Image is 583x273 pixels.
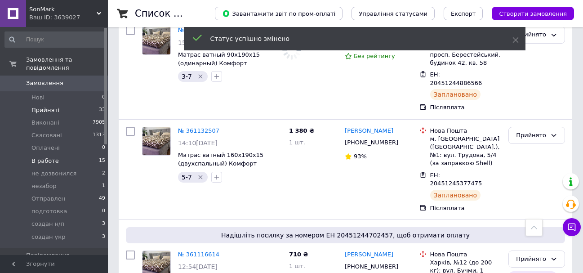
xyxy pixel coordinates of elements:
[178,39,218,46] span: 15:14[DATE]
[102,207,105,215] span: 0
[93,131,105,139] span: 1313
[99,157,105,165] span: 15
[354,153,367,160] span: 93%
[142,127,171,156] a: Фото товару
[430,172,482,187] span: ЕН: 20451245377475
[563,218,581,236] button: Чат з покупцем
[197,174,204,181] svg: Видалити мітку
[99,195,105,203] span: 49
[26,79,63,87] span: Замовлення
[135,8,226,19] h1: Список замовлень
[289,263,305,269] span: 1 шт.
[444,7,483,20] button: Експорт
[102,220,105,228] span: 3
[31,220,64,228] span: создан н/п
[178,27,219,33] a: № 361145116
[102,233,105,241] span: 3
[359,10,427,17] span: Управління статусами
[289,139,305,146] span: 1 шт.
[31,157,59,165] span: В работе
[142,27,170,54] img: Фото товару
[430,251,502,259] div: Нова Пошта
[182,174,192,181] span: 5-7
[93,119,105,127] span: 7905
[102,94,105,102] span: 0
[102,182,105,190] span: 1
[29,13,108,22] div: Ваш ID: 3639027
[289,251,308,258] span: 710 ₴
[178,139,218,147] span: 14:10[DATE]
[26,251,70,260] span: Повідомлення
[430,135,502,168] div: м. [GEOGRAPHIC_DATA] ([GEOGRAPHIC_DATA].), №1: вул. Трудова, 5/4 (за заправкою Shell)
[178,51,260,67] a: Матрас ватный 90х190х15 (одинарный) Комфорт
[430,89,481,100] div: Заплановано
[210,34,490,43] div: Статус успішно змінено
[31,119,59,127] span: Виконані
[31,131,62,139] span: Скасовані
[516,255,547,264] div: Прийнято
[178,251,219,258] a: № 361116614
[516,131,547,140] div: Прийнято
[492,7,574,20] button: Створити замовлення
[31,94,45,102] span: Нові
[499,10,567,17] span: Створити замовлення
[178,127,219,134] a: № 361132507
[345,251,393,259] a: [PERSON_NAME]
[430,190,481,201] div: Заплановано
[289,127,314,134] span: 1 380 ₴
[31,170,76,178] span: не дозвонился
[430,204,502,212] div: Післяплата
[31,207,67,215] span: подготовка
[345,263,398,270] span: [PHONE_NUMBER]
[26,56,108,72] span: Замовлення та повідомлення
[516,30,547,40] div: Прийнято
[345,139,398,146] span: [PHONE_NUMBER]
[29,5,97,13] span: SonMark
[99,106,105,114] span: 33
[430,103,502,112] div: Післяплата
[31,106,59,114] span: Прийняті
[31,144,60,152] span: Оплачені
[129,231,561,240] span: Надішліть посилку за номером ЕН 20451244702457, щоб отримати оплату
[222,9,335,18] span: Завантажити звіт по пром-оплаті
[430,71,482,86] span: ЕН: 20451244886566
[430,127,502,135] div: Нова Пошта
[215,7,343,20] button: Завантажити звіт по пром-оплаті
[102,170,105,178] span: 2
[483,10,574,17] a: Створити замовлення
[178,263,218,270] span: 12:54[DATE]
[451,10,476,17] span: Експорт
[352,7,435,20] button: Управління статусами
[4,31,106,48] input: Пошук
[142,26,171,55] a: Фото товару
[31,233,65,241] span: создан укр
[178,152,263,167] a: Матрас ватный 160х190х15 (двухспальный) Комфорт
[31,195,65,203] span: Отправлен
[102,144,105,152] span: 0
[354,53,395,59] span: Без рейтингу
[345,127,393,135] a: [PERSON_NAME]
[31,182,57,190] span: незабор
[197,73,204,80] svg: Видалити мітку
[182,73,192,80] span: 3-7
[142,127,170,155] img: Фото товару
